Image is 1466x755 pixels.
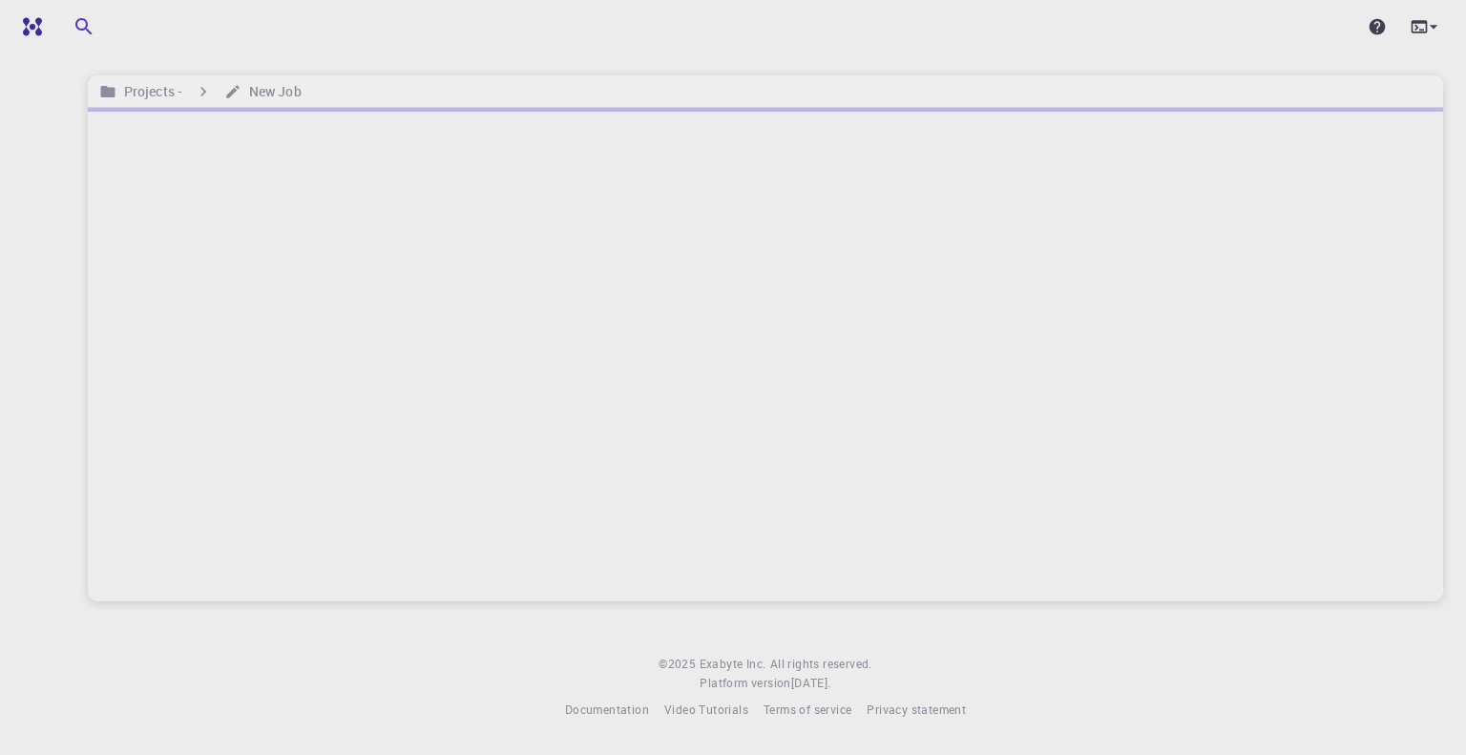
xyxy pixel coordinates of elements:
[867,701,966,720] a: Privacy statement
[116,81,182,102] h6: Projects -
[700,655,766,674] a: Exabyte Inc.
[95,81,305,102] nav: breadcrumb
[770,655,872,674] span: All rights reserved.
[241,81,302,102] h6: New Job
[764,701,851,720] a: Terms of service
[700,656,766,671] span: Exabyte Inc.
[791,675,831,690] span: [DATE] .
[664,701,748,720] a: Video Tutorials
[659,655,699,674] span: © 2025
[565,701,649,720] a: Documentation
[764,702,851,717] span: Terms of service
[867,702,966,717] span: Privacy statement
[700,674,790,693] span: Platform version
[15,17,42,36] img: logo
[565,702,649,717] span: Documentation
[664,702,748,717] span: Video Tutorials
[791,674,831,693] a: [DATE].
